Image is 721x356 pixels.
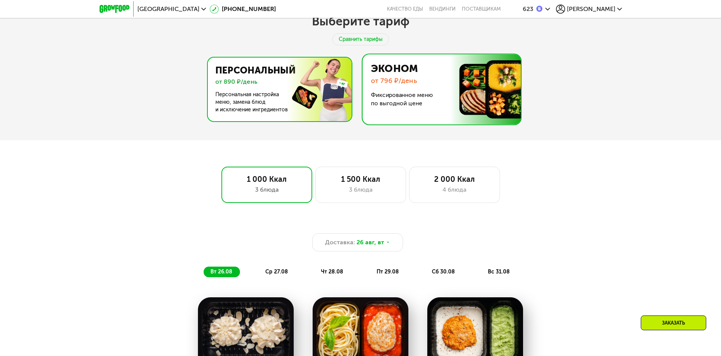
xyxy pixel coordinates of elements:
[567,6,615,12] span: [PERSON_NAME]
[387,6,423,12] a: Качество еды
[429,6,456,12] a: Вендинги
[357,238,384,247] span: 26 авг, вт
[210,269,232,275] span: вт 26.08
[137,6,199,12] span: [GEOGRAPHIC_DATA]
[641,315,706,330] div: Заказать
[229,185,304,194] div: 3 блюда
[229,175,304,184] div: 1 000 Ккал
[377,269,399,275] span: пт 29.08
[312,14,410,29] h2: Выберите тариф
[321,269,343,275] span: чт 28.08
[323,175,398,184] div: 1 500 Ккал
[417,185,492,194] div: 4 блюда
[332,33,389,45] div: Сравнить тарифы
[210,5,276,14] a: [PHONE_NUMBER]
[488,269,510,275] span: вс 31.08
[265,269,288,275] span: ср 27.08
[325,238,355,247] span: Доставка:
[523,6,533,12] div: 623
[417,175,492,184] div: 2 000 Ккал
[432,269,455,275] span: сб 30.08
[323,185,398,194] div: 3 блюда
[462,6,501,12] div: поставщикам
